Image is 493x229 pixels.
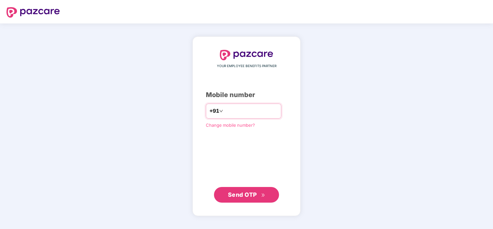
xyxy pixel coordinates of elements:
[219,109,223,113] span: down
[228,191,257,198] span: Send OTP
[209,107,219,115] span: +91
[214,187,279,203] button: Send OTPdouble-right
[7,7,60,18] img: logo
[206,90,287,100] div: Mobile number
[206,122,255,128] a: Change mobile number?
[217,64,276,69] span: YOUR EMPLOYEE BENEFITS PARTNER
[261,193,265,197] span: double-right
[220,50,273,60] img: logo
